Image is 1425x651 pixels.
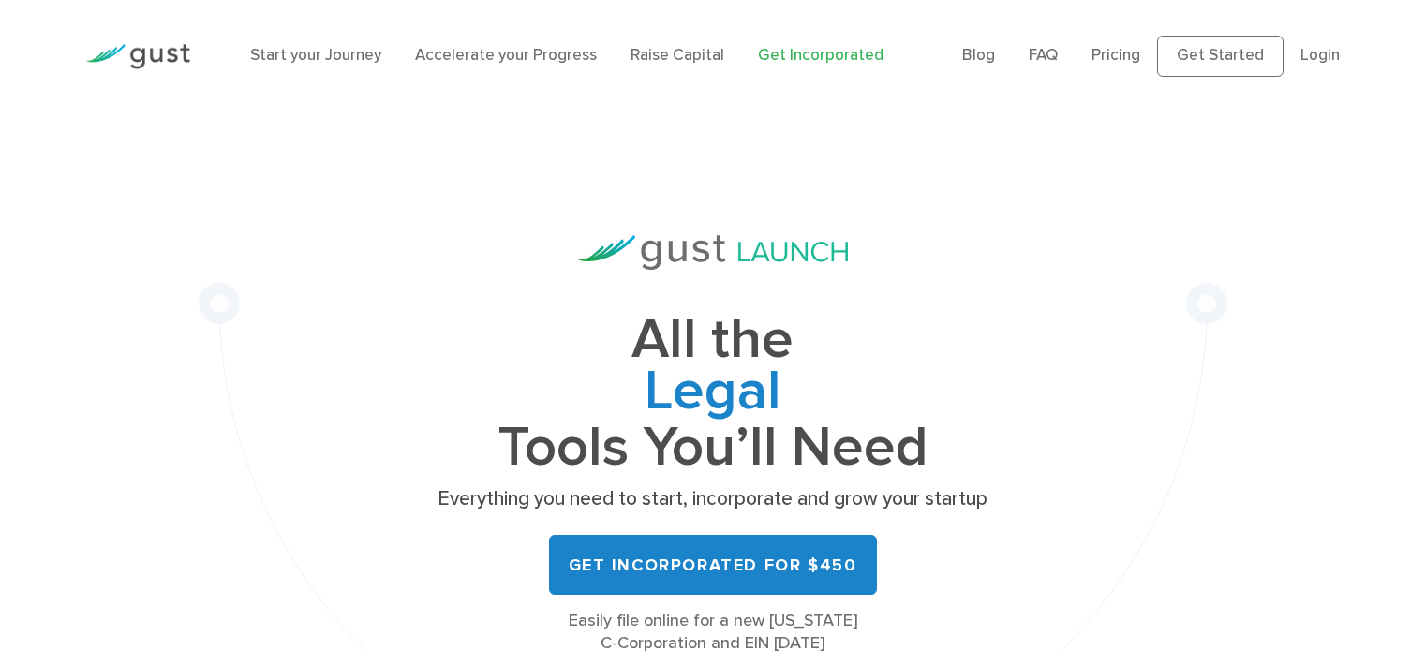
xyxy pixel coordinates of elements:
a: Raise Capital [631,46,724,65]
a: Get Incorporated [758,46,883,65]
h1: All the Tools You’ll Need [432,315,994,473]
a: Get Incorporated for $450 [549,535,877,595]
img: Gust Launch Logo [578,235,848,270]
a: FAQ [1029,46,1058,65]
img: Gust Logo [85,44,190,69]
span: Legal [432,366,994,422]
a: Start your Journey [250,46,381,65]
a: Accelerate your Progress [415,46,597,65]
a: Blog [962,46,995,65]
a: Get Started [1157,36,1284,77]
p: Everything you need to start, incorporate and grow your startup [432,486,994,512]
a: Login [1300,46,1340,65]
a: Pricing [1091,46,1140,65]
